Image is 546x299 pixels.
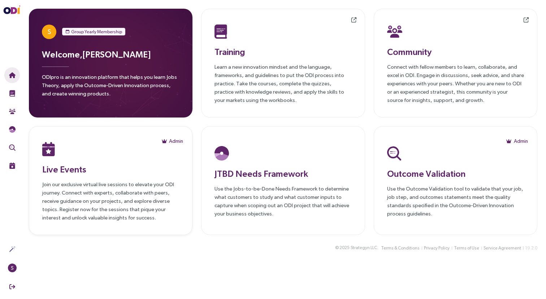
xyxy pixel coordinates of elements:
[4,158,20,174] button: Live Events
[351,244,377,251] span: Strategyn LLC
[335,244,378,252] div: © 2025 .
[4,67,20,83] button: Home
[4,260,20,276] button: S
[42,180,179,222] p: Join our exclusive virtual live sessions to elevate your ODI journey. Connect with experts, colla...
[4,85,20,101] button: Training
[9,162,16,169] img: Live Events
[381,245,420,252] span: Terms & Conditions
[214,167,351,180] h3: JTBD Needs Framework
[214,184,351,218] p: Use the Jobs-to-be-Done Needs Framework to determine what customers to study and what customer in...
[525,245,537,251] span: 19.2.0
[514,137,528,145] span: Admin
[214,63,351,104] p: Learn a new innovation mindset and the language, frameworks, and guidelines to put the ODI proces...
[454,244,480,252] button: Terms of Use
[506,135,528,147] button: Admin
[387,146,401,161] img: Outcome Validation
[48,25,51,39] span: S
[9,246,16,252] img: Actions
[9,90,16,97] img: Training
[424,244,450,252] button: Privacy Policy
[4,140,20,155] button: Outcome Validation
[71,28,122,35] span: Group Yearly Membership
[42,163,179,176] h3: Live Events
[169,137,183,145] span: Admin
[4,121,20,137] button: Needs Framework
[214,24,227,39] img: Training
[4,279,20,295] button: Sign Out
[381,244,420,252] button: Terms & Conditions
[350,244,377,252] button: Strategyn LLC
[214,45,351,58] h3: Training
[9,108,16,115] img: Community
[454,245,479,252] span: Terms of Use
[42,73,179,102] p: ODIpro is an innovation platform that helps you learn Jobs Theory, apply the Outcome-Driven Innov...
[484,245,521,252] span: Service Agreement
[4,241,20,257] button: Actions
[161,135,183,147] button: Admin
[4,103,20,119] button: Community
[387,63,524,104] p: Connect with fellow members to learn, collaborate, and excel in ODI. Engage in discussions, seek ...
[9,126,16,133] img: JTBD Needs Framework
[42,48,179,61] h3: Welcome, [PERSON_NAME]
[42,142,55,156] img: Live Events
[9,144,16,151] img: Outcome Validation
[483,244,521,252] button: Service Agreement
[387,24,402,39] img: Community
[424,245,450,252] span: Privacy Policy
[387,167,524,180] h3: Outcome Validation
[387,184,524,218] p: Use the Outcome Validation tool to validate that your job, job step, and outcomes statements meet...
[11,264,14,272] span: S
[387,45,524,58] h3: Community
[214,146,229,161] img: JTBD Needs Platform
